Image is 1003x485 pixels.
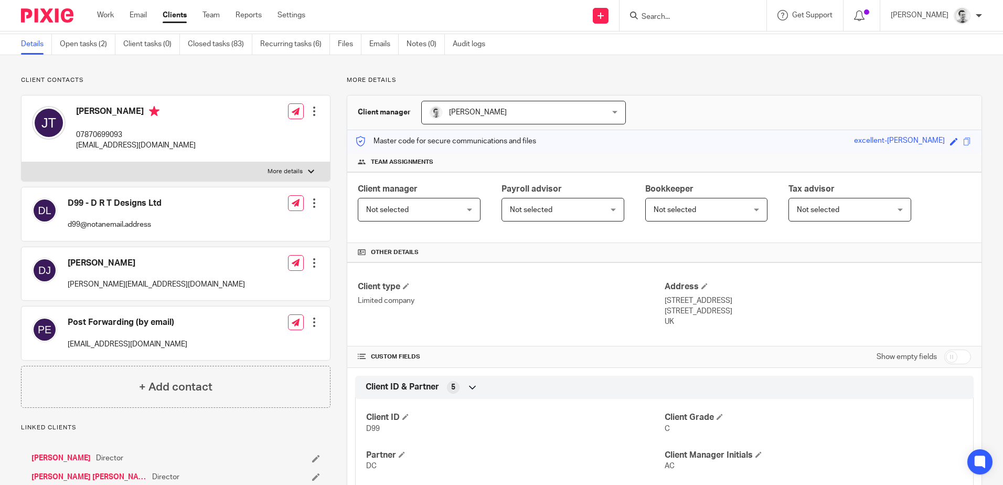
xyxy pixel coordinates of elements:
[665,425,670,433] span: C
[645,185,693,193] span: Bookkeeper
[76,106,196,119] h4: [PERSON_NAME]
[366,206,409,214] span: Not selected
[21,424,330,432] p: Linked clients
[371,248,419,257] span: Other details
[366,382,439,393] span: Client ID & Partner
[891,10,948,20] p: [PERSON_NAME]
[60,34,115,55] a: Open tasks (2)
[877,352,937,362] label: Show empty fields
[449,109,507,116] span: [PERSON_NAME]
[355,136,536,146] p: Master code for secure communications and files
[371,158,433,166] span: Team assignments
[76,140,196,151] p: [EMAIL_ADDRESS][DOMAIN_NAME]
[453,34,493,55] a: Audit logs
[163,10,187,20] a: Clients
[954,7,970,24] img: Andy_2025.jpg
[31,472,147,482] a: [PERSON_NAME] [PERSON_NAME]
[407,34,445,55] a: Notes (0)
[665,296,971,306] p: [STREET_ADDRESS]
[31,453,91,463] a: [PERSON_NAME]
[665,450,963,461] h4: Client Manager Initials
[68,339,187,350] p: [EMAIL_ADDRESS][DOMAIN_NAME]
[369,34,399,55] a: Emails
[21,76,330,85] p: Client contacts
[854,135,945,147] div: excellent-[PERSON_NAME]
[366,425,380,433] span: D99
[347,76,982,85] p: More details
[792,12,833,19] span: Get Support
[665,281,971,292] h4: Address
[451,382,455,393] span: 5
[665,306,971,317] p: [STREET_ADDRESS]
[152,472,179,482] span: Director
[123,34,180,55] a: Client tasks (0)
[268,167,303,176] p: More details
[32,106,66,140] img: svg%3E
[430,106,442,119] img: Andy_2025.jpg
[788,185,835,193] span: Tax advisor
[21,34,52,55] a: Details
[654,206,696,214] span: Not selected
[366,412,664,423] h4: Client ID
[21,8,73,23] img: Pixie
[665,412,963,423] h4: Client Grade
[139,379,212,395] h4: + Add contact
[641,13,735,22] input: Search
[97,10,114,20] a: Work
[96,453,123,463] span: Director
[366,450,664,461] h4: Partner
[358,353,664,361] h4: CUSTOM FIELDS
[130,10,147,20] a: Email
[32,198,57,223] img: svg%3E
[76,130,196,140] p: 07870699093
[68,279,245,290] p: [PERSON_NAME][EMAIL_ADDRESS][DOMAIN_NAME]
[68,198,162,209] h4: D99 - D R T Designs Ltd
[665,462,675,470] span: AC
[797,206,839,214] span: Not selected
[260,34,330,55] a: Recurring tasks (6)
[278,10,305,20] a: Settings
[68,317,187,328] h4: Post Forwarding (by email)
[510,206,552,214] span: Not selected
[32,317,57,342] img: svg%3E
[358,281,664,292] h4: Client type
[366,462,377,470] span: DC
[358,296,664,306] p: Limited company
[338,34,361,55] a: Files
[236,10,262,20] a: Reports
[501,185,562,193] span: Payroll advisor
[68,258,245,269] h4: [PERSON_NAME]
[358,185,418,193] span: Client manager
[202,10,220,20] a: Team
[188,34,252,55] a: Closed tasks (83)
[149,106,159,117] i: Primary
[68,219,162,230] p: d99@notanemail.address
[665,317,971,327] p: UK
[32,258,57,283] img: svg%3E
[358,107,411,118] h3: Client manager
